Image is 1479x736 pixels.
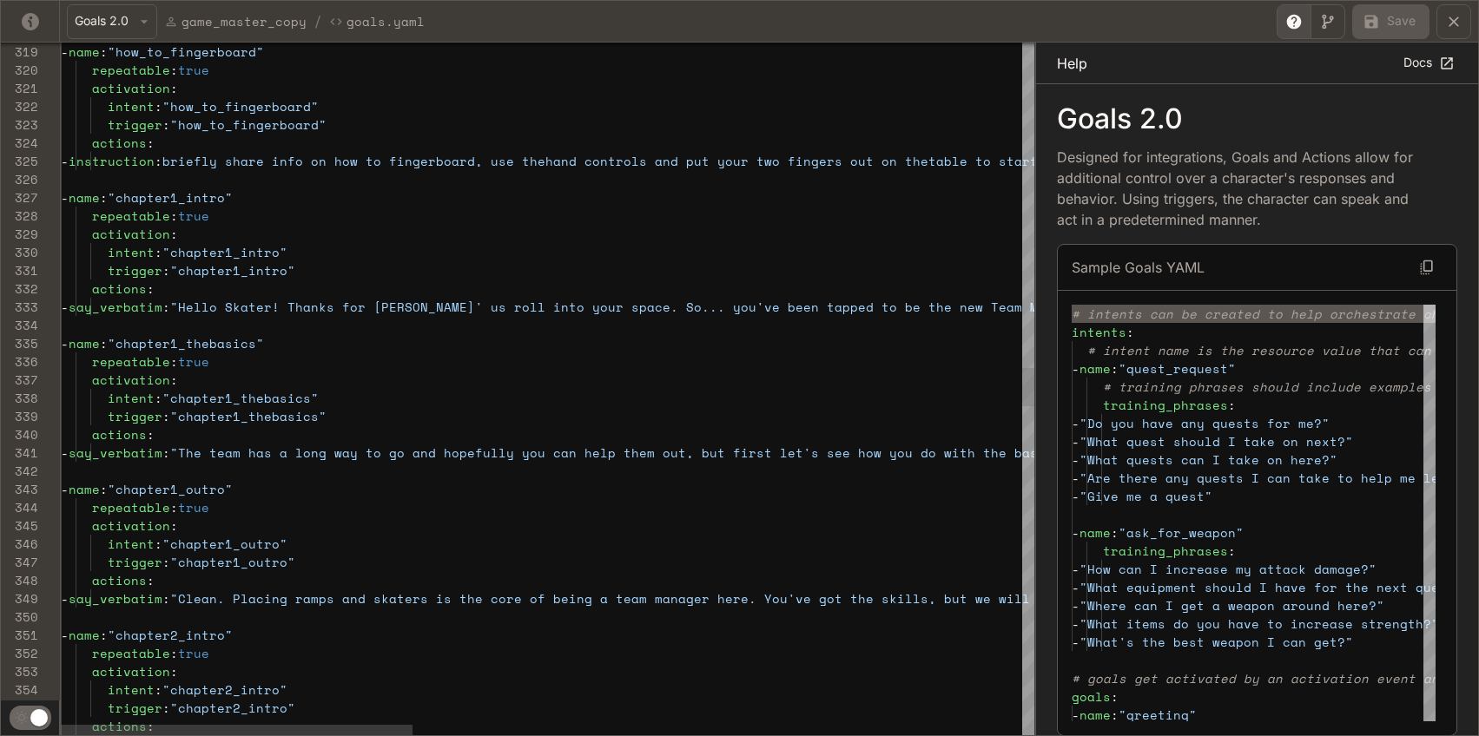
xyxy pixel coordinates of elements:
[162,261,170,279] span: :
[178,61,209,79] span: true
[108,553,162,571] span: trigger
[108,389,155,407] span: intent
[1103,396,1228,414] span: training_phrases
[347,12,425,30] p: Goals.yaml
[1111,523,1119,542] span: :
[1,279,38,298] div: 332
[92,79,170,97] span: activation
[69,480,100,498] span: name
[1,535,38,553] div: 346
[162,444,170,462] span: :
[1080,578,1470,596] span: "What equipment should I have for the next quest?"
[162,680,287,699] span: "chapter2_intro"
[69,152,155,170] span: instruction
[314,11,322,32] span: /
[1111,359,1119,378] span: :
[1080,469,1462,487] span: "Are there any quests I can take to help me level
[100,43,108,61] span: :
[170,662,178,680] span: :
[1072,560,1080,578] span: -
[170,79,178,97] span: :
[162,243,287,261] span: "chapter1_intro"
[952,444,1077,462] span: ith the basics."
[1080,432,1353,450] span: "What quest should I take on next?"
[1399,49,1457,77] a: Docs
[1111,687,1119,706] span: :
[1,553,38,571] div: 347
[100,334,108,352] span: :
[61,334,69,352] span: -
[162,553,170,571] span: :
[100,188,108,207] span: :
[545,152,928,170] span: hand controls and put your two fingers out on the
[1,699,38,717] div: 355
[92,516,170,535] span: activation
[108,407,162,425] span: trigger
[61,298,69,316] span: -
[1119,523,1244,542] span: "ask_for_weapon"
[147,571,155,589] span: :
[108,43,264,61] span: "how_to_fingerboard"
[1,97,38,115] div: 322
[147,279,155,298] span: :
[170,699,295,717] span: "chapter2_intro"
[1,243,38,261] div: 330
[1,188,38,207] div: 327
[1311,4,1345,39] button: Toggle Visual editor panel
[155,152,162,170] span: :
[108,243,155,261] span: intent
[182,12,307,30] p: game_master_copy
[1072,669,1462,687] span: # goals get activated by an activation event and i
[61,480,69,498] span: -
[155,243,162,261] span: :
[1,152,38,170] div: 325
[162,407,170,425] span: :
[1072,257,1205,278] p: Sample Goals YAML
[1072,359,1080,378] span: -
[1,444,38,462] div: 341
[1,662,38,680] div: 353
[170,444,561,462] span: "The team has a long way to go and hopefully you c
[1080,614,1439,633] span: "What items do you have to increase strength?"
[1057,105,1457,133] p: Goals 2.0
[1072,432,1080,450] span: -
[162,699,170,717] span: :
[170,207,178,225] span: :
[178,352,209,371] span: true
[1007,298,1397,316] span: am Manager. Let's introduce you to the team and th
[162,589,170,608] span: :
[147,134,155,152] span: :
[170,644,178,662] span: :
[1080,359,1111,378] span: name
[92,717,147,735] span: actions
[1,371,38,389] div: 337
[147,425,155,444] span: :
[162,115,170,134] span: :
[1,225,38,243] div: 329
[1,589,38,608] div: 349
[1080,633,1353,651] span: "What's the best weapon I can get?"
[1,334,38,352] div: 335
[1228,542,1236,560] span: :
[170,225,178,243] span: :
[92,644,170,662] span: repeatable
[61,444,69,462] span: -
[92,61,170,79] span: repeatable
[162,97,319,115] span: "how_to_fingerboard"
[1111,706,1119,724] span: :
[1,61,38,79] div: 320
[69,188,100,207] span: name
[100,626,108,644] span: :
[1072,633,1080,651] span: -
[1,170,38,188] div: 326
[69,444,162,462] span: say_verbatim
[1072,578,1080,596] span: -
[61,626,69,644] span: -
[1072,305,1462,323] span: # intents can be created to help orchestrate chara
[1072,596,1080,614] span: -
[1087,341,1478,359] span: # intent name is the resource value that can be us
[92,134,147,152] span: actions
[1057,53,1087,74] p: Help
[561,589,952,608] span: eing a team manager here. You've got the skills, b
[170,115,327,134] span: "how_to_fingerboard"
